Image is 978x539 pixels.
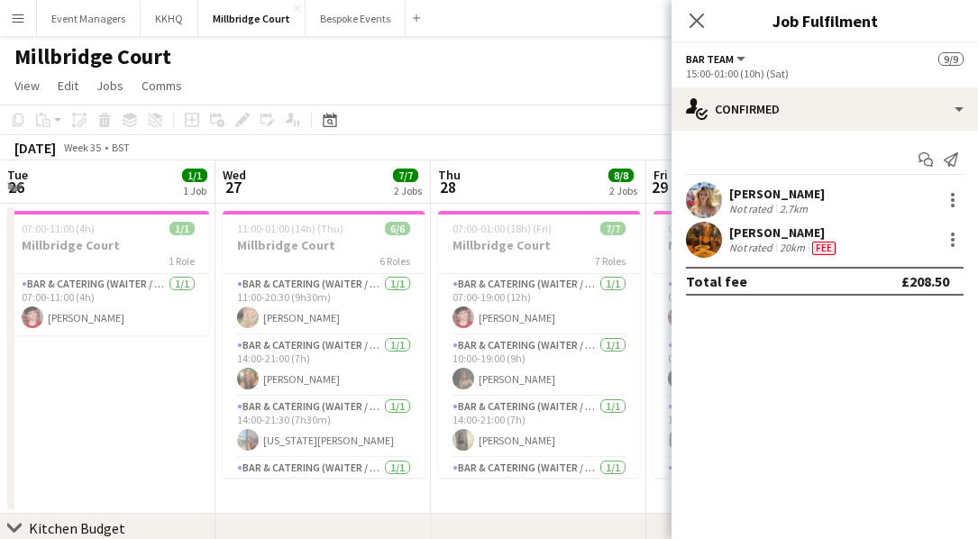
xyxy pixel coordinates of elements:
[142,78,182,94] span: Comms
[654,167,668,183] span: Fri
[7,237,209,253] h3: Millbridge Court
[198,1,306,36] button: Millbridge Court
[654,397,855,458] app-card-role: Bar & Catering (Waiter / waitress)1/112:30-17:00 (4h30m)[PERSON_NAME]
[600,222,626,235] span: 7/7
[223,211,425,478] app-job-card: 11:00-01:00 (14h) (Thu)6/6Millbridge Court6 RolesBar & Catering (Waiter / waitress)1/111:00-20:30...
[776,202,811,215] div: 2.7km
[37,1,141,36] button: Event Managers
[654,237,855,253] h3: Millbridge Court
[220,177,246,197] span: 27
[609,184,637,197] div: 2 Jobs
[438,397,640,458] app-card-role: Bar & Catering (Waiter / waitress)1/114:00-21:00 (7h)[PERSON_NAME]
[394,184,422,197] div: 2 Jobs
[7,274,209,335] app-card-role: Bar & Catering (Waiter / waitress)1/107:00-11:00 (4h)[PERSON_NAME]
[668,222,771,235] span: 07:00-01:00 (18h) (Sat)
[237,222,343,235] span: 11:00-01:00 (14h) (Thu)
[654,211,855,478] app-job-card: 07:00-01:00 (18h) (Sat)9/9Millbridge Court7 RolesBar & Catering (Waiter / waitress)1/107:00-12:30...
[58,78,78,94] span: Edit
[809,241,839,255] div: Crew has different fees then in role
[452,222,552,235] span: 07:00-01:00 (18h) (Fri)
[438,167,461,183] span: Thu
[438,458,640,519] app-card-role: Bar & Catering (Waiter / waitress)1/114:00-22:00 (8h)
[686,67,964,80] div: 15:00-01:00 (10h) (Sat)
[393,169,418,182] span: 7/7
[729,224,839,241] div: [PERSON_NAME]
[651,177,668,197] span: 29
[686,52,748,66] button: Bar Team
[223,274,425,335] app-card-role: Bar & Catering (Waiter / waitress)1/111:00-20:30 (9h30m)[PERSON_NAME]
[938,52,964,66] span: 9/9
[7,167,28,183] span: Tue
[96,78,123,94] span: Jobs
[379,254,410,268] span: 6 Roles
[223,397,425,458] app-card-role: Bar & Catering (Waiter / waitress)1/114:00-21:30 (7h30m)[US_STATE][PERSON_NAME]
[672,87,978,131] div: Confirmed
[29,519,125,537] div: Kitchen Budget
[169,254,195,268] span: 1 Role
[223,167,246,183] span: Wed
[385,222,410,235] span: 6/6
[776,241,809,255] div: 20km
[672,9,978,32] h3: Job Fulfilment
[7,74,47,97] a: View
[59,141,105,154] span: Week 35
[438,211,640,478] app-job-card: 07:00-01:00 (18h) (Fri)7/7Millbridge Court7 RolesBar & Catering (Waiter / waitress)1/107:00-19:00...
[14,43,171,70] h1: Millbridge Court
[134,74,189,97] a: Comms
[435,177,461,197] span: 28
[14,139,56,157] div: [DATE]
[22,222,95,235] span: 07:00-11:00 (4h)
[223,458,425,519] app-card-role: Bar & Catering (Waiter / waitress)1/114:00-23:00 (9h)
[729,202,776,215] div: Not rated
[686,272,747,290] div: Total fee
[223,237,425,253] h3: Millbridge Court
[141,1,198,36] button: KKHQ
[438,237,640,253] h3: Millbridge Court
[686,52,734,66] span: Bar Team
[5,177,28,197] span: 26
[812,242,836,255] span: Fee
[729,241,776,255] div: Not rated
[14,78,40,94] span: View
[306,1,406,36] button: Bespoke Events
[89,74,131,97] a: Jobs
[169,222,195,235] span: 1/1
[438,274,640,335] app-card-role: Bar & Catering (Waiter / waitress)1/107:00-19:00 (12h)[PERSON_NAME]
[608,169,634,182] span: 8/8
[654,335,855,397] app-card-role: Bar & Catering (Waiter / waitress)1/109:00-18:00 (9h)[PERSON_NAME]
[438,335,640,397] app-card-role: Bar & Catering (Waiter / waitress)1/110:00-19:00 (9h)[PERSON_NAME]
[182,169,207,182] span: 1/1
[7,211,209,335] app-job-card: 07:00-11:00 (4h)1/1Millbridge Court1 RoleBar & Catering (Waiter / waitress)1/107:00-11:00 (4h)[PE...
[183,184,206,197] div: 1 Job
[595,254,626,268] span: 7 Roles
[50,74,86,97] a: Edit
[223,335,425,397] app-card-role: Bar & Catering (Waiter / waitress)1/114:00-21:00 (7h)[PERSON_NAME]
[901,272,949,290] div: £208.50
[729,186,825,202] div: [PERSON_NAME]
[112,141,130,154] div: BST
[654,274,855,335] app-card-role: Bar & Catering (Waiter / waitress)1/107:00-12:30 (5h30m)[PERSON_NAME]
